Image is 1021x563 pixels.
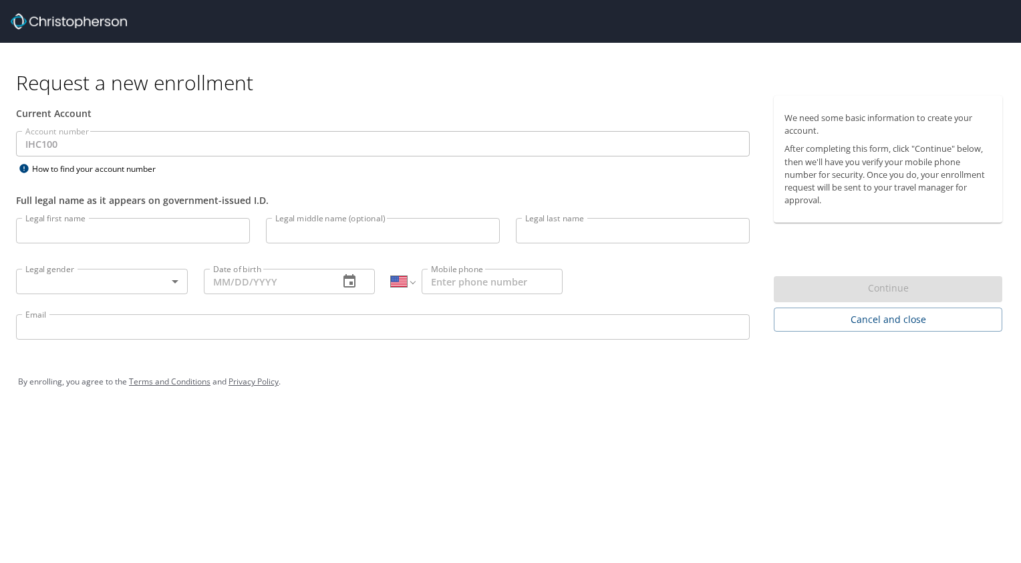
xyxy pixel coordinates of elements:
p: After completing this form, click "Continue" below, then we'll have you verify your mobile phone ... [784,142,992,207]
div: By enrolling, you agree to the and . [18,365,1003,399]
div: Current Account [16,106,750,120]
a: Terms and Conditions [129,376,210,387]
div: ​ [16,269,188,294]
input: MM/DD/YYYY [204,269,329,294]
img: cbt logo [11,13,127,29]
a: Privacy Policy [229,376,279,387]
input: Enter phone number [422,269,563,294]
span: Cancel and close [784,312,992,328]
button: Cancel and close [774,308,1002,332]
h1: Request a new enrollment [16,70,1013,96]
p: We need some basic information to create your account. [784,112,992,137]
div: Full legal name as it appears on government-issued I.D. [16,193,750,207]
div: How to find your account number [16,160,183,177]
